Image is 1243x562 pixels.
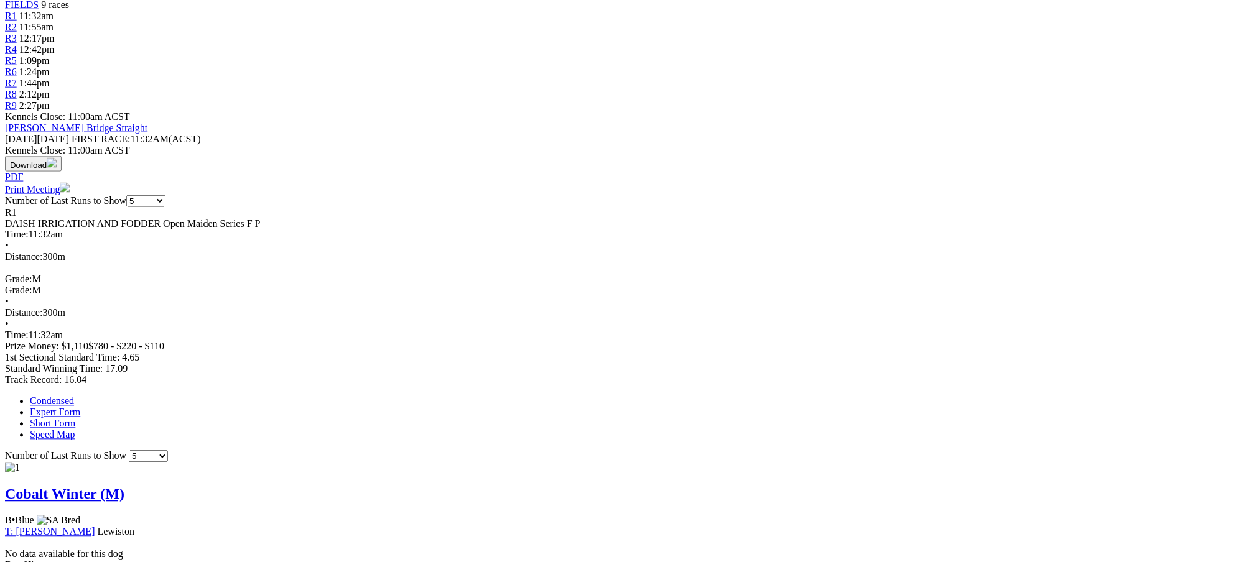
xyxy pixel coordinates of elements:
span: Standard Winning Time: [5,364,103,374]
span: FIRST RACE: [72,134,130,144]
span: 11:32AM(ACST) [72,134,201,144]
span: [DATE] [5,134,69,144]
a: Speed Map [30,430,75,440]
span: 12:42pm [19,44,55,55]
span: [DATE] [5,134,37,144]
span: 16.04 [64,375,86,385]
span: • [5,241,9,251]
img: 1 [5,463,20,474]
span: 1:44pm [19,78,50,88]
span: Track Record: [5,375,62,385]
img: download.svg [47,158,57,168]
img: SA Bred [37,515,81,527]
a: PDF [5,172,23,182]
a: R9 [5,100,17,111]
span: Time: [5,330,29,341]
a: R6 [5,67,17,77]
span: 2:12pm [19,89,50,99]
span: Grade: [5,274,32,285]
a: Short Form [30,418,75,429]
div: 11:32am [5,229,1238,241]
span: B Blue [5,515,34,526]
span: 1st Sectional Standard Time: [5,352,119,363]
img: printer.svg [60,183,70,193]
span: 12:17pm [19,33,55,44]
a: Expert Form [30,407,80,418]
a: Condensed [30,396,74,407]
span: Grade: [5,285,32,296]
a: Cobalt Winter (M) [5,486,124,502]
a: R2 [5,22,17,32]
a: R4 [5,44,17,55]
span: • [5,297,9,307]
div: 11:32am [5,330,1238,341]
div: No data available for this dog [5,549,1238,560]
button: Download [5,156,62,172]
span: Number of Last Runs to Show [5,451,126,461]
a: T: [PERSON_NAME] [5,527,95,537]
div: 300m [5,308,1238,319]
a: Print Meeting [5,184,70,195]
div: Number of Last Runs to Show [5,195,1238,207]
div: 300m [5,252,1238,263]
div: Kennels Close: 11:00am ACST [5,145,1238,156]
a: R5 [5,55,17,66]
div: DAISH IRRIGATION AND FODDER Open Maiden Series F P [5,218,1238,229]
span: 11:55am [19,22,54,32]
span: 1:24pm [19,67,50,77]
span: Kennels Close: 11:00am ACST [5,111,130,122]
span: R1 [5,207,17,218]
span: 4.65 [122,352,139,363]
span: 11:32am [19,11,54,21]
span: 1:09pm [19,55,50,66]
span: $780 - $220 - $110 [88,341,164,352]
div: M [5,274,1238,285]
div: M [5,285,1238,297]
a: R1 [5,11,17,21]
a: R3 [5,33,17,44]
a: [PERSON_NAME] Bridge Straight [5,122,147,133]
div: Prize Money: $1,110 [5,341,1238,352]
span: 2:27pm [19,100,50,111]
span: Time: [5,229,29,240]
a: R7 [5,78,17,88]
span: 17.09 [105,364,128,374]
a: R8 [5,89,17,99]
span: • [12,515,16,526]
span: Lewiston [98,527,135,537]
span: • [5,319,9,329]
span: Distance: [5,252,42,262]
span: Distance: [5,308,42,318]
div: Download [5,172,1238,183]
